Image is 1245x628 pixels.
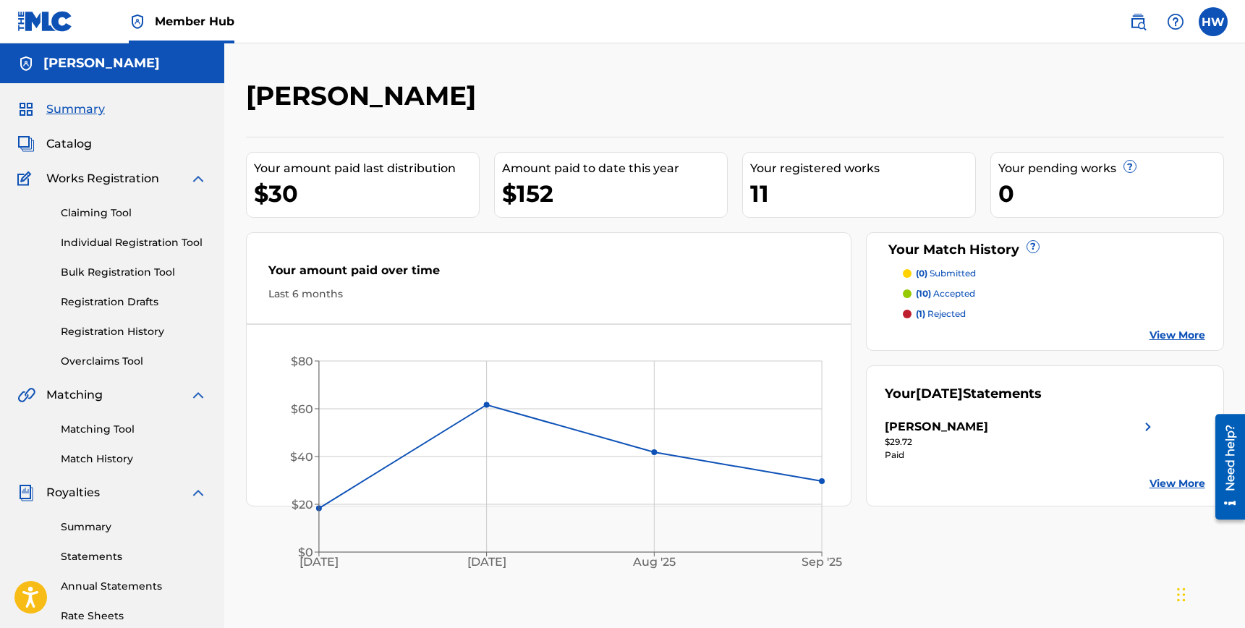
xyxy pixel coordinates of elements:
div: $30 [254,177,479,210]
img: Top Rightsholder [129,13,146,30]
span: (1) [916,308,925,319]
a: Summary [61,519,207,535]
iframe: Chat Widget [1173,559,1245,628]
span: ? [1027,241,1039,253]
div: 11 [750,177,975,210]
tspan: [DATE] [299,556,339,569]
iframe: Resource Center [1204,409,1245,525]
div: 0 [998,177,1223,210]
div: Drag [1177,573,1186,616]
a: View More [1150,476,1205,491]
img: Royalties [17,484,35,501]
a: [PERSON_NAME]right chevron icon$29.72Paid [885,418,1157,462]
a: Claiming Tool [61,205,207,221]
div: Your registered works [750,160,975,177]
tspan: $0 [298,546,313,559]
a: Overclaims Tool [61,354,207,369]
a: Individual Registration Tool [61,235,207,250]
p: accepted [916,287,975,300]
div: User Menu [1199,7,1228,36]
a: Registration History [61,324,207,339]
a: (0) submitted [903,267,1205,280]
span: (10) [916,288,931,299]
a: Matching Tool [61,422,207,437]
div: Your Match History [885,240,1205,260]
img: expand [190,170,207,187]
span: Matching [46,386,103,404]
a: Match History [61,451,207,467]
tspan: $80 [291,355,313,368]
div: $29.72 [885,436,1157,449]
div: [PERSON_NAME] [885,418,988,436]
span: Member Hub [155,13,234,30]
span: Summary [46,101,105,118]
div: Amount paid to date this year [502,160,727,177]
img: expand [190,386,207,404]
a: Public Search [1123,7,1152,36]
a: Statements [61,549,207,564]
a: Rate Sheets [61,608,207,624]
img: MLC Logo [17,11,73,32]
div: $152 [502,177,727,210]
a: Annual Statements [61,579,207,594]
div: Your pending works [998,160,1223,177]
tspan: Aug '25 [632,556,676,569]
tspan: $20 [292,498,313,512]
img: help [1167,13,1184,30]
div: Help [1161,7,1190,36]
span: [DATE] [916,386,963,402]
tspan: $40 [290,450,313,464]
tspan: Sep '25 [802,556,842,569]
span: ? [1124,161,1136,172]
span: (0) [916,268,927,279]
div: Your amount paid last distribution [254,160,479,177]
img: Accounts [17,55,35,72]
a: CatalogCatalog [17,135,92,153]
img: expand [190,484,207,501]
p: rejected [916,307,966,321]
p: submitted [916,267,976,280]
a: (1) rejected [903,307,1205,321]
span: Catalog [46,135,92,153]
a: (10) accepted [903,287,1205,300]
h2: [PERSON_NAME] [246,80,483,112]
a: SummarySummary [17,101,105,118]
tspan: [DATE] [467,556,506,569]
div: Last 6 months [268,287,830,302]
img: right chevron icon [1139,418,1157,436]
img: search [1129,13,1147,30]
div: Your Statements [885,384,1042,404]
img: Summary [17,101,35,118]
span: Royalties [46,484,100,501]
img: Works Registration [17,170,36,187]
span: Works Registration [46,170,159,187]
a: Registration Drafts [61,294,207,310]
div: Paid [885,449,1157,462]
h5: Harrison Witcher [43,55,160,72]
tspan: $60 [291,402,313,416]
img: Catalog [17,135,35,153]
a: Bulk Registration Tool [61,265,207,280]
img: Matching [17,386,35,404]
a: View More [1150,328,1205,343]
div: Your amount paid over time [268,262,830,287]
